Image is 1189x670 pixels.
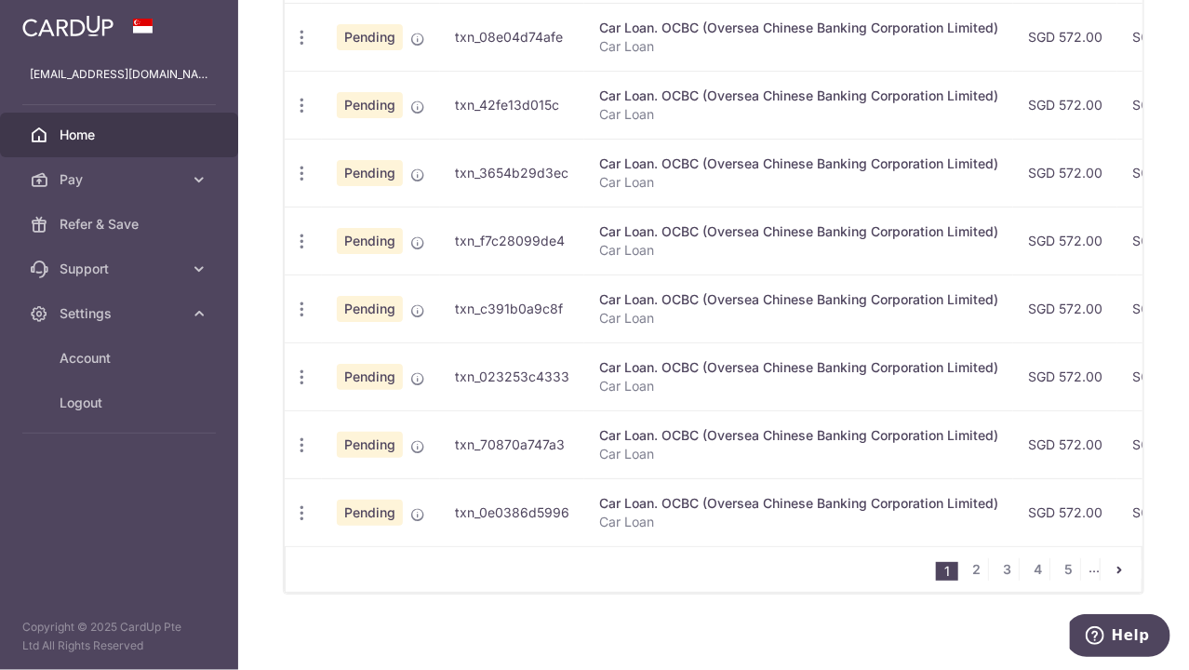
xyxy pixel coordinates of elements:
td: txn_0e0386d5996 [440,478,584,546]
td: txn_42fe13d015c [440,71,584,139]
td: SGD 572.00 [1013,3,1117,71]
div: Car Loan. OCBC (Oversea Chinese Banking Corporation Limited) [599,494,998,513]
a: 3 [996,558,1019,581]
span: Pending [337,500,403,526]
img: CardUp [22,15,114,37]
div: Car Loan. OCBC (Oversea Chinese Banking Corporation Limited) [599,19,998,37]
span: Pending [337,364,403,390]
div: Car Loan. OCBC (Oversea Chinese Banking Corporation Limited) [599,426,998,445]
div: Car Loan. OCBC (Oversea Chinese Banking Corporation Limited) [599,87,998,105]
p: [EMAIL_ADDRESS][DOMAIN_NAME] [30,65,208,84]
p: Car Loan [599,377,998,395]
span: Settings [60,304,182,323]
span: Support [60,260,182,278]
p: Car Loan [599,513,998,531]
div: Car Loan. OCBC (Oversea Chinese Banking Corporation Limited) [599,358,998,377]
p: Car Loan [599,105,998,124]
p: Car Loan [599,173,998,192]
span: Pay [60,170,182,189]
nav: pager [936,547,1142,592]
span: Pending [337,92,403,118]
li: ... [1089,558,1101,581]
span: Pending [337,24,403,50]
td: SGD 572.00 [1013,478,1117,546]
td: SGD 572.00 [1013,71,1117,139]
span: Pending [337,432,403,458]
td: txn_08e04d74afe [440,3,584,71]
span: Account [60,349,182,368]
p: Car Loan [599,309,998,328]
span: Home [60,126,182,144]
iframe: Opens a widget where you can find more information [1070,614,1170,661]
li: 1 [936,562,958,581]
td: txn_3654b29d3ec [440,139,584,207]
p: Car Loan [599,37,998,56]
td: txn_f7c28099de4 [440,207,584,275]
td: SGD 572.00 [1013,139,1117,207]
span: Pending [337,228,403,254]
div: Car Loan. OCBC (Oversea Chinese Banking Corporation Limited) [599,154,998,173]
td: txn_023253c4333 [440,342,584,410]
a: 4 [1027,558,1049,581]
div: Car Loan. OCBC (Oversea Chinese Banking Corporation Limited) [599,290,998,309]
span: Pending [337,296,403,322]
span: Logout [60,394,182,412]
td: SGD 572.00 [1013,342,1117,410]
td: SGD 572.00 [1013,410,1117,478]
a: 2 [966,558,988,581]
p: Car Loan [599,445,998,463]
p: Car Loan [599,241,998,260]
td: txn_70870a747a3 [440,410,584,478]
span: Pending [337,160,403,186]
td: SGD 572.00 [1013,275,1117,342]
td: SGD 572.00 [1013,207,1117,275]
span: Refer & Save [60,215,182,234]
td: txn_c391b0a9c8f [440,275,584,342]
div: Car Loan. OCBC (Oversea Chinese Banking Corporation Limited) [599,222,998,241]
a: 5 [1058,558,1080,581]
